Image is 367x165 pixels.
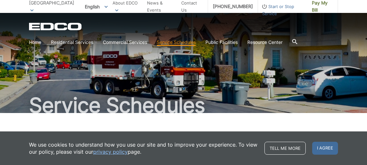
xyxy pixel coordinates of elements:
a: Commercial Services [103,39,147,46]
a: Resource Center [247,39,283,46]
h1: Service Schedules [29,95,338,116]
span: I agree [312,142,338,155]
p: We use cookies to understand how you use our site and to improve your experience. To view our pol... [29,141,258,155]
a: Public Facilities [205,39,238,46]
span: English [80,1,113,12]
a: Home [29,39,41,46]
a: Residential Services [51,39,93,46]
a: Tell me more [264,142,306,155]
a: privacy policy [93,148,128,155]
a: EDCD logo. Return to the homepage. [29,23,83,30]
a: Service Schedules [157,39,196,46]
